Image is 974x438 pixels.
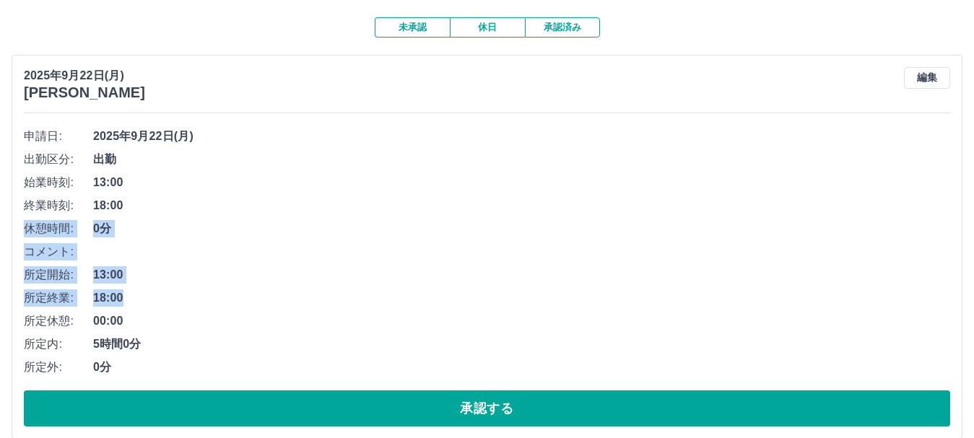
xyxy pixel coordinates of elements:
button: 未承認 [375,17,450,38]
span: 5時間0分 [93,336,950,353]
span: 始業時刻: [24,174,93,191]
span: 休憩時間: [24,220,93,237]
span: 18:00 [93,197,950,214]
span: 所定内: [24,336,93,353]
span: 所定終業: [24,289,93,307]
span: 0分 [93,220,950,237]
span: 所定休憩: [24,312,93,330]
span: コメント: [24,243,93,260]
span: 終業時刻: [24,197,93,214]
span: 申請日: [24,128,93,145]
p: 2025年9月22日(月) [24,67,145,84]
span: 0分 [93,359,950,376]
button: 承認する [24,390,950,426]
span: 18:00 [93,289,950,307]
span: 出勤区分: [24,151,93,168]
button: 休日 [450,17,525,38]
span: 00:00 [93,312,950,330]
span: 13:00 [93,266,950,284]
h3: [PERSON_NAME] [24,84,145,101]
span: 所定開始: [24,266,93,284]
span: 2025年9月22日(月) [93,128,950,145]
button: 編集 [904,67,950,89]
button: 承認済み [525,17,600,38]
span: 所定外: [24,359,93,376]
span: 出勤 [93,151,950,168]
span: 13:00 [93,174,950,191]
